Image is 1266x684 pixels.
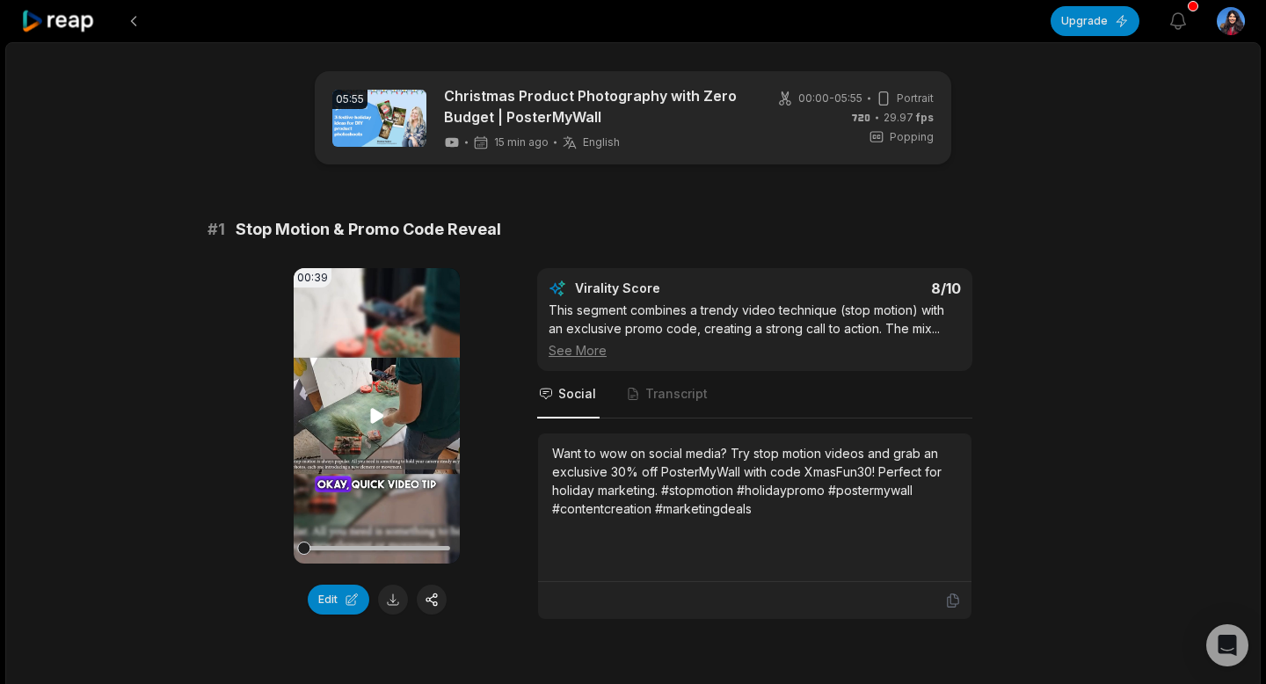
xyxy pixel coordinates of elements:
[897,91,934,106] span: Portrait
[798,91,862,106] span: 00:00 - 05:55
[558,385,596,403] span: Social
[575,280,764,297] div: Virality Score
[537,371,972,418] nav: Tabs
[549,301,961,360] div: This segment combines a trendy video technique (stop motion) with an exclusive promo code, creati...
[207,217,225,242] span: # 1
[294,268,460,564] video: Your browser does not support mp4 format.
[884,110,934,126] span: 29.97
[916,111,934,124] span: fps
[494,135,549,149] span: 15 min ago
[645,385,708,403] span: Transcript
[444,85,747,127] a: Christmas Product Photography with Zero Budget | PosterMyWall
[549,341,961,360] div: See More
[552,444,957,518] div: Want to wow on social media? Try stop motion videos and grab an exclusive 30% off PosterMyWall wi...
[1051,6,1139,36] button: Upgrade
[1206,624,1248,666] div: Open Intercom Messenger
[583,135,620,149] span: English
[308,585,369,615] button: Edit
[236,217,501,242] span: Stop Motion & Promo Code Reveal
[773,280,962,297] div: 8 /10
[890,129,934,145] span: Popping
